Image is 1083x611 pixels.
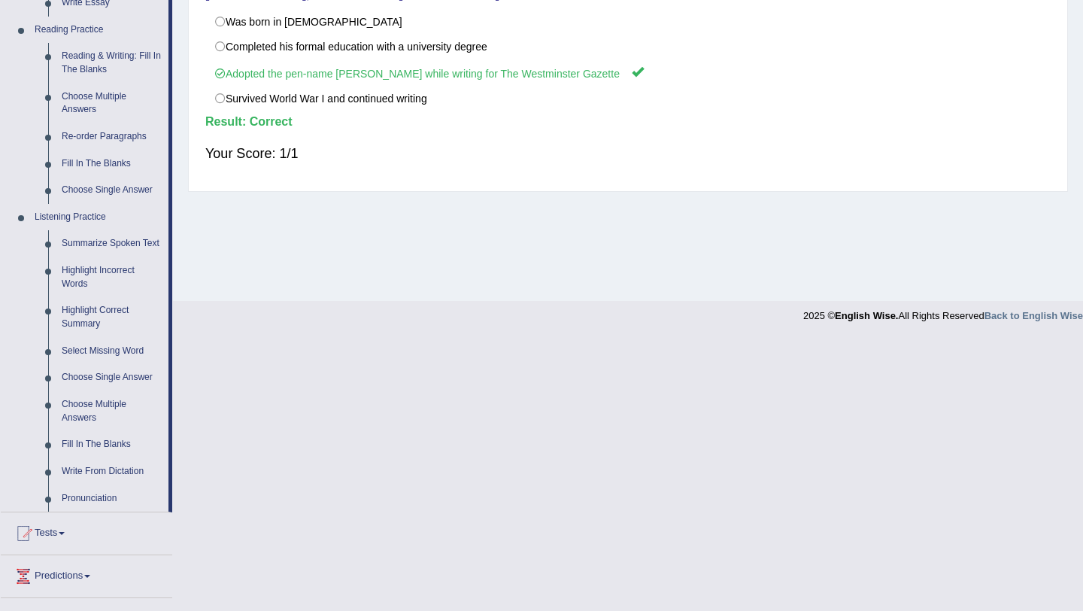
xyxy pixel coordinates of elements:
a: Reading & Writing: Fill In The Blanks [55,43,168,83]
a: Choose Single Answer [55,364,168,391]
a: Pronunciation [55,485,168,512]
a: Listening Practice [28,204,168,231]
a: Re-order Paragraphs [55,123,168,150]
a: Tests [1,512,172,550]
a: Highlight Correct Summary [55,297,168,337]
a: Summarize Spoken Text [55,230,168,257]
a: Choose Multiple Answers [55,84,168,123]
strong: English Wise. [835,310,898,321]
div: Your Score: 1/1 [205,135,1051,172]
a: Back to English Wise [984,310,1083,321]
label: Was born in [DEMOGRAPHIC_DATA] [205,9,1051,35]
label: Survived World War I and continued writing [205,86,1051,111]
a: Fill In The Blanks [55,431,168,458]
a: Predictions [1,555,172,593]
a: Reading Practice [28,17,168,44]
a: Highlight Incorrect Words [55,257,168,297]
label: Completed his formal education with a university degree [205,34,1051,59]
a: Choose Multiple Answers [55,391,168,431]
a: Fill In The Blanks [55,150,168,178]
a: Select Missing Word [55,338,168,365]
label: Adopted the pen-name [PERSON_NAME] while writing for The Westminster Gazette [205,59,1051,87]
h4: Result: [205,115,1051,129]
div: 2025 © All Rights Reserved [803,301,1083,323]
a: Choose Single Answer [55,177,168,204]
a: Write From Dictation [55,458,168,485]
